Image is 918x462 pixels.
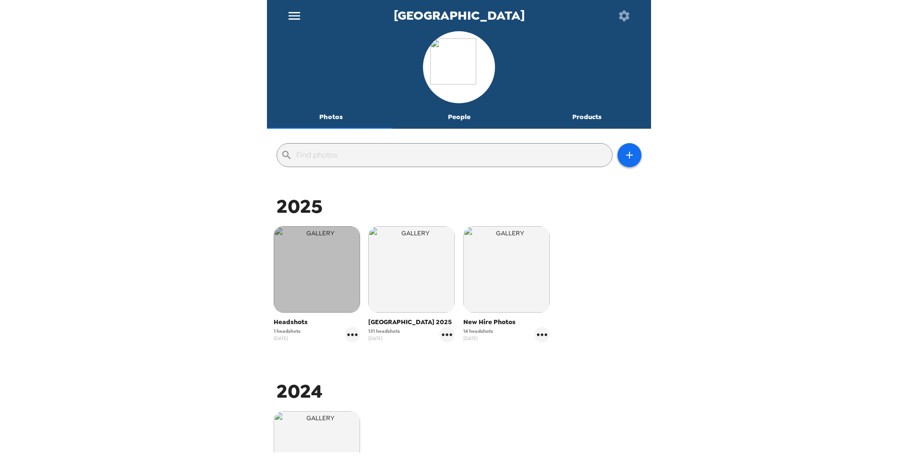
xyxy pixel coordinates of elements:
[267,106,395,129] button: Photos
[296,147,608,163] input: Find photos
[274,328,301,335] span: 1 headshots
[274,335,301,342] span: [DATE]
[394,9,525,22] span: [GEOGRAPHIC_DATA]
[277,194,323,219] span: 2025
[534,327,550,342] button: gallery menu
[274,226,360,313] img: gallery
[274,317,360,327] span: Headshots
[439,327,455,342] button: gallery menu
[523,106,651,129] button: Products
[368,328,400,335] span: 131 headshots
[368,335,400,342] span: [DATE]
[395,106,523,129] button: People
[463,226,550,313] img: gallery
[463,335,493,342] span: [DATE]
[368,317,455,327] span: [GEOGRAPHIC_DATA] 2025
[463,317,550,327] span: New Hire Photos
[345,327,360,342] button: gallery menu
[368,226,455,313] img: gallery
[277,378,323,404] span: 2024
[463,328,493,335] span: 14 headshots
[430,38,488,96] img: org logo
